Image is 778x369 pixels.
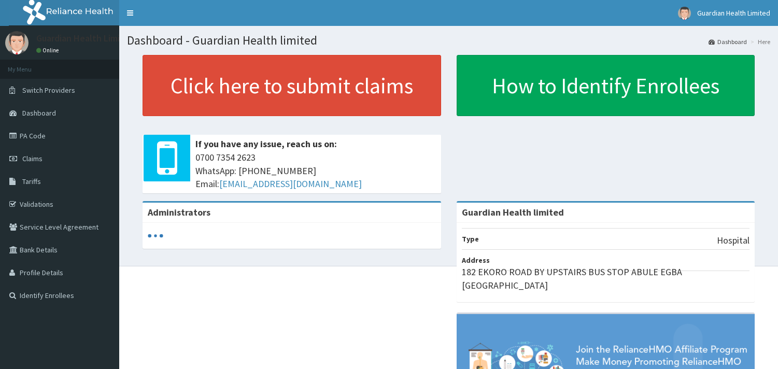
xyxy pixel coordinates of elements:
h1: Dashboard - Guardian Health limited [127,34,770,47]
a: How to Identify Enrollees [457,55,755,116]
a: Dashboard [709,37,747,46]
p: Hospital [717,234,749,247]
a: [EMAIL_ADDRESS][DOMAIN_NAME] [219,178,362,190]
b: Address [462,256,490,265]
span: Tariffs [22,177,41,186]
span: Guardian Health Limited [697,8,770,18]
span: Switch Providers [22,86,75,95]
span: Dashboard [22,108,56,118]
b: If you have any issue, reach us on: [195,138,337,150]
a: Click here to submit claims [143,55,441,116]
strong: Guardian Health limited [462,206,564,218]
a: Online [36,47,61,54]
span: Claims [22,154,43,163]
li: Here [748,37,770,46]
svg: audio-loading [148,228,163,244]
b: Type [462,234,479,244]
p: Guardian Health Limited [36,34,134,43]
b: Administrators [148,206,210,218]
img: User Image [678,7,691,20]
span: 0700 7354 2623 WhatsApp: [PHONE_NUMBER] Email: [195,151,436,191]
p: 182 EKORO ROAD BY UPSTAIRS BUS STOP ABULE EGBA [GEOGRAPHIC_DATA] [462,265,750,292]
img: User Image [5,31,29,54]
